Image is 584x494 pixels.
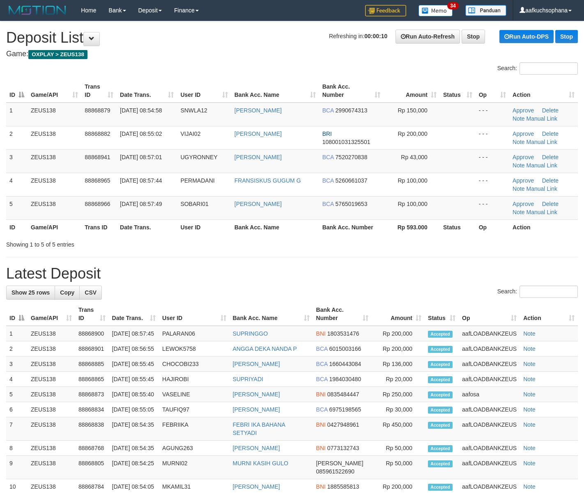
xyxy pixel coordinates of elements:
td: 5 [6,387,28,402]
span: BCA [316,345,328,352]
th: Action [509,220,578,235]
td: ZEUS138 [28,149,81,173]
a: Note [523,345,536,352]
td: ZEUS138 [28,456,75,479]
th: User ID: activate to sort column ascending [159,302,229,326]
a: [PERSON_NAME] [233,361,280,367]
td: 9 [6,456,28,479]
td: 6 [6,402,28,417]
th: Bank Acc. Number: activate to sort column ascending [319,79,384,103]
label: Search: [497,286,578,298]
span: 88868941 [85,154,110,160]
span: BCA [316,361,328,367]
span: Copy 5260661037 to clipboard [336,177,368,184]
span: SNWLA12 [180,107,207,114]
span: Copy 6015003166 to clipboard [329,345,361,352]
span: BCA [316,406,328,413]
td: 4 [6,173,28,196]
input: Search: [520,286,578,298]
div: Showing 1 to 5 of 5 entries [6,237,237,249]
td: 2 [6,341,28,357]
a: [PERSON_NAME] [233,445,280,451]
img: Feedback.jpg [365,5,406,16]
td: 2 [6,126,28,149]
th: Op: activate to sort column ascending [476,79,509,103]
span: [DATE] 08:55:02 [120,130,162,137]
span: Copy 5765019653 to clipboard [336,201,368,207]
td: 88868838 [75,417,109,441]
th: Rp 593.000 [384,220,440,235]
td: 3 [6,149,28,173]
span: OXPLAY > ZEUS138 [28,50,87,59]
span: 88868879 [85,107,110,114]
span: Accepted [428,331,453,338]
td: 5 [6,196,28,220]
span: Copy 7520270838 to clipboard [336,154,368,160]
span: CSV [85,289,97,296]
td: FEBRIIKA [159,417,229,441]
td: aafLOADBANKZEUS [459,417,520,441]
td: VASELINE [159,387,229,402]
td: aafLOADBANKZEUS [459,357,520,372]
span: Rp 100,000 [398,201,427,207]
td: [DATE] 08:56:55 [109,341,159,357]
span: BCA [322,107,334,114]
th: ID: activate to sort column descending [6,302,28,326]
span: [DATE] 08:57:49 [120,201,162,207]
span: Accepted [428,407,453,414]
td: CHOCOBI233 [159,357,229,372]
td: - - - [476,173,509,196]
a: FEBRI IKA BAHANA SETYADI [233,421,285,436]
td: 3 [6,357,28,372]
td: aafLOADBANKZEUS [459,326,520,341]
span: Copy 085961522690 to clipboard [316,468,354,475]
a: Approve [513,130,534,137]
th: Date Trans. [117,220,177,235]
td: aafLOADBANKZEUS [459,456,520,479]
td: 1 [6,103,28,126]
td: - - - [476,196,509,220]
a: SUPRINGGO [233,330,268,337]
a: Delete [542,130,559,137]
img: Button%20Memo.svg [418,5,453,16]
th: Game/API [28,220,81,235]
span: BNI [316,391,326,398]
td: ZEUS138 [28,173,81,196]
span: Refreshing in: [329,33,387,39]
th: User ID: activate to sort column ascending [177,79,231,103]
td: 4 [6,372,28,387]
span: SOBARI01 [180,201,208,207]
td: - - - [476,149,509,173]
td: 88868865 [75,372,109,387]
td: Rp 20,000 [372,372,425,387]
td: ZEUS138 [28,417,75,441]
td: Rp 30,000 [372,402,425,417]
a: Approve [513,107,534,114]
td: Rp 50,000 [372,441,425,456]
a: Approve [513,177,534,184]
td: 8 [6,441,28,456]
span: Accepted [428,422,453,429]
td: 88868885 [75,357,109,372]
span: BRI [322,130,332,137]
a: Note [513,185,525,192]
a: Note [523,330,536,337]
a: [PERSON_NAME] [233,391,280,398]
a: Manual Link [527,209,558,215]
td: ZEUS138 [28,326,75,341]
span: [DATE] 08:57:44 [120,177,162,184]
td: [DATE] 08:54:25 [109,456,159,479]
td: [DATE] 08:55:45 [109,357,159,372]
a: Note [523,421,536,428]
span: BNI [316,445,326,451]
td: ZEUS138 [28,357,75,372]
a: Manual Link [527,139,558,145]
span: Copy 0427948961 to clipboard [327,421,359,428]
th: Amount: activate to sort column ascending [384,79,440,103]
a: Manual Link [527,162,558,169]
th: Bank Acc. Name: activate to sort column ascending [230,302,313,326]
a: MURNI KASIH GULO [233,460,288,467]
a: Note [523,376,536,382]
img: panduan.png [465,5,506,16]
span: Accepted [428,460,453,467]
